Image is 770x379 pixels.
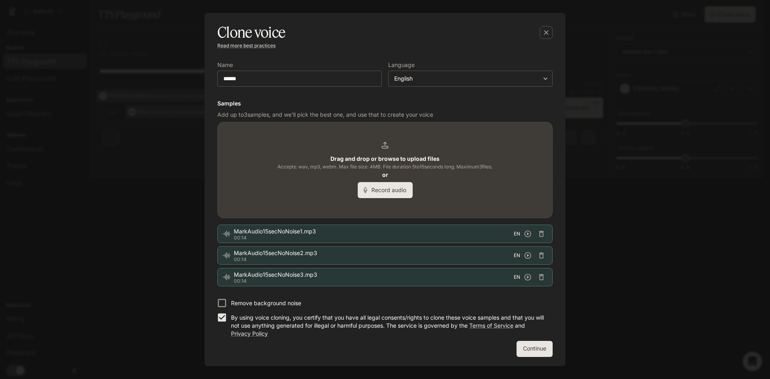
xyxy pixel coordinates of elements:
span: EN [514,230,520,238]
div: English [394,75,539,83]
p: Remove background noise [231,299,301,307]
p: 00:14 [234,235,514,240]
p: Add up to 3 samples, and we'll pick the best one, and use that to create your voice [217,111,553,119]
span: MarkAudio15secNoNoise1.mp3 [234,227,514,235]
b: Drag and drop or browse to upload files [330,155,440,162]
p: By using voice cloning, you certify that you have all legal consents/rights to clone these voice ... [231,314,546,338]
button: Continue [517,341,553,357]
p: 00:14 [234,257,514,262]
p: Language [388,62,415,68]
p: 00:14 [234,279,514,284]
a: Terms of Service [469,322,513,329]
p: Name [217,62,233,68]
button: Record audio [358,182,413,198]
a: Privacy Policy [231,330,268,337]
span: MarkAudio15secNoNoise2.mp3 [234,249,514,257]
h6: Samples [217,99,553,107]
span: Accepts: wav, mp3, webm. Max file size: 4MB. File duration 5 to 15 seconds long. Maximum 3 files. [278,163,492,171]
span: EN [514,273,520,281]
a: Read more best practices [217,43,276,49]
span: EN [514,251,520,259]
h5: Clone voice [217,22,285,43]
span: MarkAudio15secNoNoise3.mp3 [234,271,514,279]
div: English [389,75,552,83]
b: or [382,171,388,178]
